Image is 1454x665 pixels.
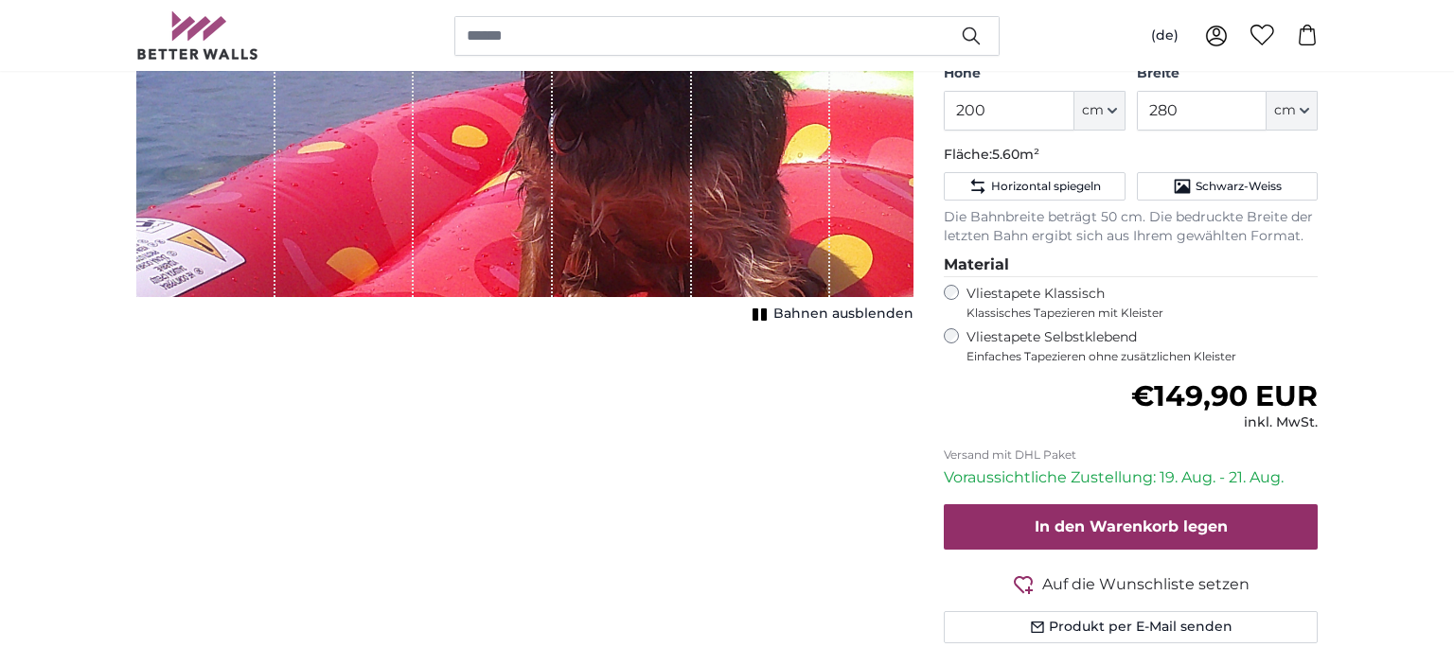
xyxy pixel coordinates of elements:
button: In den Warenkorb legen [944,504,1318,550]
label: Breite [1137,64,1318,83]
span: Schwarz-Weiss [1196,179,1282,194]
span: In den Warenkorb legen [1035,517,1228,535]
span: 5.60m² [992,146,1039,163]
button: Horizontal spiegeln [944,172,1125,201]
label: Vliestapete Klassisch [966,285,1302,321]
p: Die Bahnbreite beträgt 50 cm. Die bedruckte Breite der letzten Bahn ergibt sich aus Ihrem gewählt... [944,208,1318,246]
span: Einfaches Tapezieren ohne zusätzlichen Kleister [966,349,1318,364]
label: Vliestapete Selbstklebend [966,328,1318,364]
img: Betterwalls [136,11,259,60]
button: cm [1074,91,1126,131]
span: Auf die Wunschliste setzen [1042,573,1250,596]
span: cm [1082,101,1104,120]
button: Bahnen ausblenden [747,301,913,327]
p: Voraussichtliche Zustellung: 19. Aug. - 21. Aug. [944,466,1318,489]
span: cm [1274,101,1296,120]
button: Schwarz-Weiss [1137,172,1318,201]
div: inkl. MwSt. [1131,413,1318,432]
label: Höhe [944,64,1125,83]
button: (de) [1136,19,1194,53]
legend: Material [944,254,1318,277]
span: €149,90 EUR [1131,378,1318,413]
span: Bahnen ausblenden [773,305,913,324]
span: Horizontal spiegeln [991,179,1101,194]
span: Klassisches Tapezieren mit Kleister [966,306,1302,321]
button: Produkt per E-Mail senden [944,611,1318,643]
button: cm [1267,91,1318,131]
button: Auf die Wunschliste setzen [944,572,1318,596]
p: Fläche: [944,146,1318,165]
p: Versand mit DHL Paket [944,447,1318,463]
